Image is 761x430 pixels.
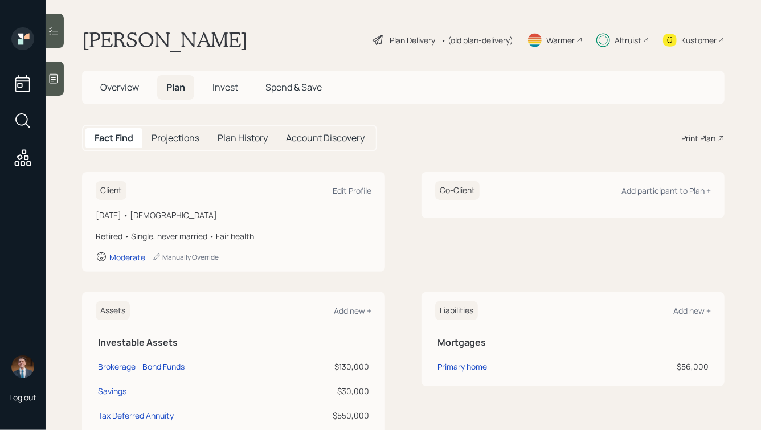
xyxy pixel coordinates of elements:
[282,385,369,397] div: $30,000
[82,27,248,52] h1: [PERSON_NAME]
[98,337,369,348] h5: Investable Assets
[96,301,130,320] h6: Assets
[100,81,139,93] span: Overview
[673,305,711,316] div: Add new +
[218,133,268,144] h5: Plan History
[621,185,711,196] div: Add participant to Plan +
[95,133,133,144] h5: Fact Find
[334,305,371,316] div: Add new +
[681,132,715,144] div: Print Plan
[212,81,238,93] span: Invest
[166,81,185,93] span: Plan
[435,301,478,320] h6: Liabilities
[9,392,36,403] div: Log out
[152,133,199,144] h5: Projections
[109,252,145,263] div: Moderate
[441,34,513,46] div: • (old plan-delivery)
[390,34,435,46] div: Plan Delivery
[98,409,174,421] div: Tax Deferred Annuity
[98,361,185,372] div: Brokerage - Bond Funds
[96,181,126,200] h6: Client
[96,230,371,242] div: Retired • Single, never married • Fair health
[282,361,369,372] div: $130,000
[615,34,641,46] div: Altruist
[265,81,322,93] span: Spend & Save
[435,181,480,200] h6: Co-Client
[602,361,709,372] div: $56,000
[681,34,717,46] div: Kustomer
[11,355,34,378] img: hunter_neumayer.jpg
[282,409,369,421] div: $550,000
[96,209,371,221] div: [DATE] • [DEMOGRAPHIC_DATA]
[286,133,365,144] h5: Account Discovery
[152,252,219,262] div: Manually Override
[98,385,126,397] div: Savings
[437,361,487,372] div: Primary home
[546,34,575,46] div: Warmer
[437,337,709,348] h5: Mortgages
[333,185,371,196] div: Edit Profile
